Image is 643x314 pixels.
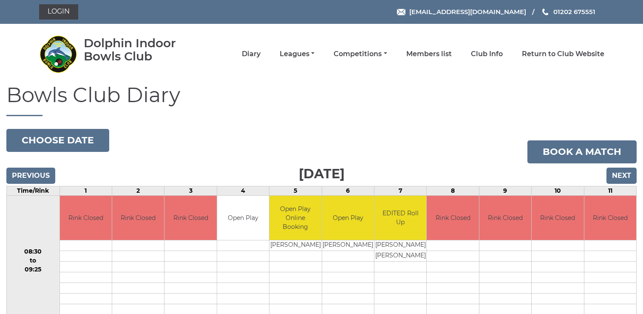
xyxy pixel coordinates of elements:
[374,196,426,240] td: EDITED Roll Up
[479,186,531,195] td: 9
[427,186,479,195] td: 8
[269,196,321,240] td: Open Play Online Booking
[322,196,374,240] td: Open Play
[374,240,426,251] td: [PERSON_NAME]
[39,4,78,20] a: Login
[269,240,321,251] td: [PERSON_NAME]
[406,49,452,59] a: Members list
[606,168,637,184] input: Next
[527,140,637,163] a: Book a match
[541,7,595,17] a: Phone us 01202 675551
[322,186,374,195] td: 6
[164,186,217,195] td: 3
[471,49,503,59] a: Club Info
[374,186,426,195] td: 7
[553,8,595,16] span: 01202 675551
[6,84,637,116] h1: Bowls Club Diary
[532,186,584,195] td: 10
[217,196,269,240] td: Open Play
[479,196,531,240] td: Rink Closed
[280,49,314,59] a: Leagues
[39,35,77,73] img: Dolphin Indoor Bowls Club
[84,37,201,63] div: Dolphin Indoor Bowls Club
[164,196,216,240] td: Rink Closed
[269,186,322,195] td: 5
[334,49,387,59] a: Competitions
[322,240,374,251] td: [PERSON_NAME]
[112,186,164,195] td: 2
[584,186,637,195] td: 11
[584,196,637,240] td: Rink Closed
[217,186,269,195] td: 4
[427,196,479,240] td: Rink Closed
[532,196,584,240] td: Rink Closed
[59,186,112,195] td: 1
[112,196,164,240] td: Rink Closed
[6,168,55,184] input: Previous
[397,9,405,15] img: Email
[60,196,112,240] td: Rink Closed
[409,8,526,16] span: [EMAIL_ADDRESS][DOMAIN_NAME]
[374,251,426,262] td: [PERSON_NAME]
[542,9,548,15] img: Phone us
[522,49,604,59] a: Return to Club Website
[242,49,261,59] a: Diary
[6,129,109,152] button: Choose date
[397,7,526,17] a: Email [EMAIL_ADDRESS][DOMAIN_NAME]
[7,186,60,195] td: Time/Rink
